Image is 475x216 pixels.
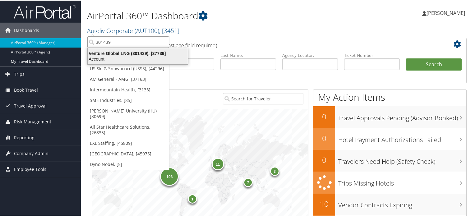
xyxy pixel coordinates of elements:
span: Employee Tools [14,161,46,177]
span: ( AUT100 ) [135,26,159,34]
h3: Travel Approvals Pending (Advisor Booked) [338,110,466,122]
a: 10Vendor Contracts Expiring [313,193,466,215]
h3: Trips Missing Hotels [338,175,466,187]
div: Venture Global LNG (301439), [37739] [84,50,191,56]
span: (at least one field required) [158,41,217,48]
div: 3 [270,166,279,175]
div: 7 [243,177,253,186]
span: Risk Management [14,113,51,129]
span: Reporting [14,129,35,145]
div: 11 [211,157,224,169]
h2: Airtinerary Lookup [97,39,431,49]
span: Trips [14,66,25,81]
a: [PERSON_NAME] [422,3,471,22]
span: [PERSON_NAME] [427,9,465,16]
a: EXL Staffing, [45809] [87,137,169,148]
a: All Star Healthcare Solutions, [26835] [87,121,169,137]
a: US Ski & Snowboard (USSS), [44296] [87,63,169,73]
h3: Hotel Payment Authorizations Failed [338,132,466,144]
a: Autoliv Corporate [87,26,179,34]
div: Account [84,56,191,61]
h2: 0 [313,111,335,121]
a: [GEOGRAPHIC_DATA], [45975] [87,148,169,159]
h2: 0 [313,154,335,165]
a: Intermountain Health, [3133] [87,84,169,94]
h1: AirPortal 360™ Dashboard [87,9,343,22]
a: Dyno Nobel, [5] [87,159,169,169]
a: [PERSON_NAME] University (HU), [30699] [87,105,169,121]
button: Search [406,58,462,70]
span: Dashboards [14,22,39,38]
label: Ticket Number: [344,52,400,58]
a: 0Travel Approvals Pending (Advisor Booked) [313,106,466,127]
span: Company Admin [14,145,48,161]
a: 0Hotel Payment Authorizations Failed [313,127,466,149]
img: airportal-logo.png [14,4,76,19]
h3: Travelers Need Help (Safety Check) [338,154,466,165]
div: 103 [160,166,179,185]
div: 1 [187,194,197,203]
h3: Vendor Contracts Expiring [338,197,466,209]
h2: 10 [313,198,335,209]
a: Trips Missing Hotels [313,171,466,193]
a: AM General - AMG, [37163] [87,73,169,84]
span: , [ 3451 ] [159,26,179,34]
span: Book Travel [14,82,38,97]
input: Search Accounts [87,36,169,47]
h1: My Action Items [313,90,466,103]
a: SME Industries, [85] [87,94,169,105]
span: Travel Approval [14,98,47,113]
label: Last Name: [220,52,276,58]
input: Search for Traveler [223,92,304,104]
h2: 0 [313,132,335,143]
a: 0Travelers Need Help (Safety Check) [313,149,466,171]
label: Agency Locator: [282,52,338,58]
